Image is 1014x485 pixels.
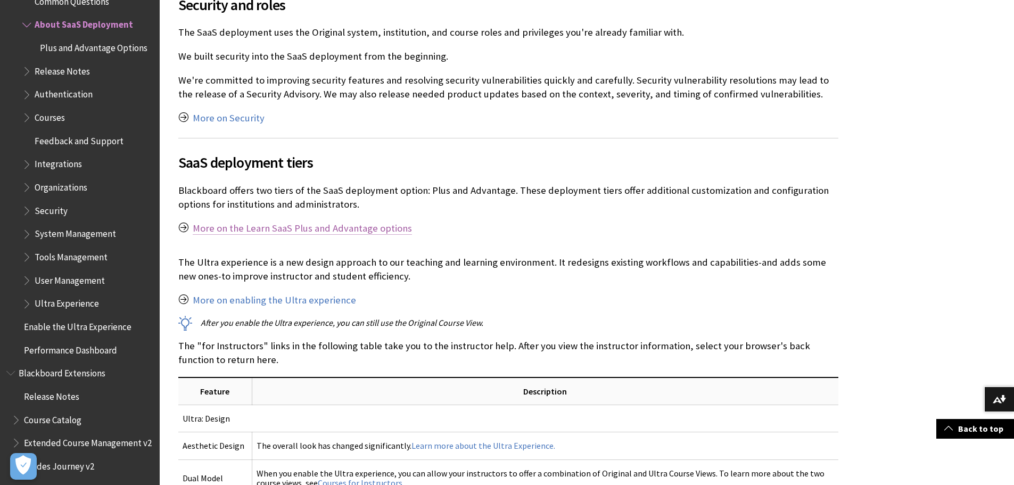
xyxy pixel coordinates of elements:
[178,317,838,328] p: After you enable the Ultra experience, you can still use the Original Course View.
[35,202,68,216] span: Security
[252,377,838,405] th: Description
[193,222,412,235] a: More on the Learn SaaS Plus and Advantage options
[178,377,252,405] th: Feature
[178,339,838,367] p: The "for Instructors" links in the following table take you to the instructor help. After you vie...
[24,318,131,332] span: Enable the Ultra Experience
[178,151,838,174] span: SaaS deployment tiers
[178,405,838,432] td: Ultra: Design
[178,432,252,459] td: Aesthetic Design
[24,388,79,402] span: Release Notes
[178,256,838,283] p: The Ultra experience is a new design approach to our teaching and learning environment. It redesi...
[35,86,93,100] span: Authentication
[35,132,123,146] span: Feedback and Support
[193,112,265,125] a: More on Security
[35,16,133,30] span: About SaaS Deployment
[178,26,838,39] p: The SaaS deployment uses the Original system, institution, and course roles and privileges you're...
[35,248,108,262] span: Tools Management
[35,178,87,193] span: Organizations
[411,440,555,451] a: Learn more about the Ultra Experience.
[178,50,838,63] p: We built security into the SaaS deployment from the beginning.
[178,184,838,211] p: Blackboard offers two tiers of the SaaS deployment option: Plus and Advantage. These deployment t...
[10,453,37,480] button: Open Preferences
[35,225,116,240] span: System Management
[35,155,82,170] span: Integrations
[178,73,838,101] p: We're committed to improving security features and resolving security vulnerabilities quickly and...
[40,39,147,53] span: Plus and Advantage Options
[24,411,81,425] span: Course Catalog
[35,109,65,123] span: Courses
[24,434,152,448] span: Extended Course Management v2
[35,62,90,77] span: Release Notes
[35,272,105,286] span: User Management
[193,294,356,307] a: More on enabling the Ultra experience
[35,295,99,309] span: Ultra Experience
[19,364,105,379] span: Blackboard Extensions
[24,457,94,472] span: Grades Journey v2
[252,432,838,459] td: The overall look has changed significantly.
[24,341,117,356] span: Performance Dashboard
[936,419,1014,439] a: Back to top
